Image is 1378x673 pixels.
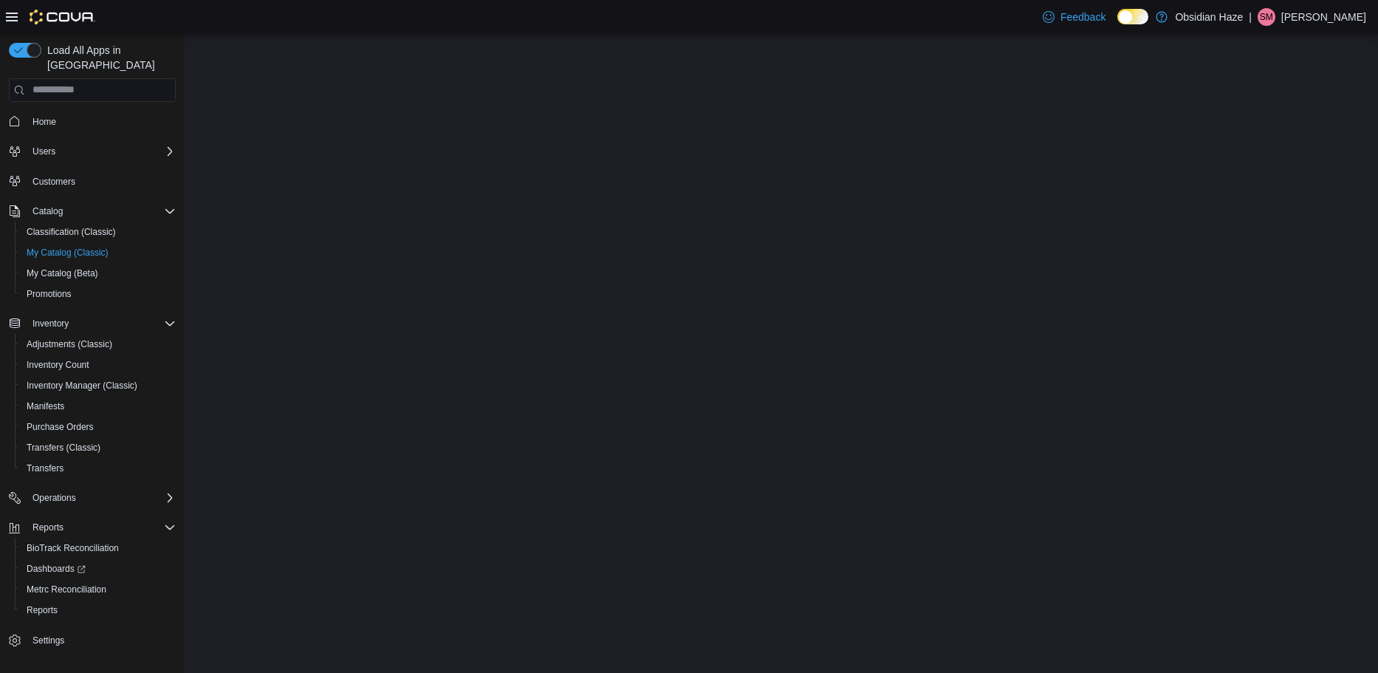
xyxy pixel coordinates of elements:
[27,143,61,160] button: Users
[30,10,95,24] img: Cova
[15,242,182,263] button: My Catalog (Classic)
[27,604,58,616] span: Reports
[27,380,137,392] span: Inventory Manager (Classic)
[27,400,64,412] span: Manifests
[15,396,182,417] button: Manifests
[27,563,86,575] span: Dashboards
[15,417,182,437] button: Purchase Orders
[1060,10,1106,24] span: Feedback
[1260,8,1273,26] span: SM
[27,315,75,332] button: Inventory
[3,201,182,222] button: Catalog
[3,171,182,192] button: Customers
[1249,8,1252,26] p: |
[32,522,64,533] span: Reports
[27,315,176,332] span: Inventory
[27,202,69,220] button: Catalog
[15,263,182,284] button: My Catalog (Beta)
[27,489,82,507] button: Operations
[1175,8,1243,26] p: Obsidian Haze
[21,356,176,374] span: Inventory Count
[27,519,176,536] span: Reports
[21,244,114,262] a: My Catalog (Classic)
[1281,8,1366,26] p: [PERSON_NAME]
[21,581,176,598] span: Metrc Reconciliation
[27,267,98,279] span: My Catalog (Beta)
[27,584,106,595] span: Metrc Reconciliation
[21,377,176,394] span: Inventory Manager (Classic)
[21,601,176,619] span: Reports
[3,517,182,538] button: Reports
[21,223,122,241] a: Classification (Classic)
[21,418,100,436] a: Purchase Orders
[32,492,76,504] span: Operations
[21,285,176,303] span: Promotions
[21,539,125,557] a: BioTrack Reconciliation
[27,202,176,220] span: Catalog
[27,112,176,131] span: Home
[15,284,182,304] button: Promotions
[15,600,182,621] button: Reports
[27,442,100,454] span: Transfers (Classic)
[27,489,176,507] span: Operations
[3,111,182,132] button: Home
[15,375,182,396] button: Inventory Manager (Classic)
[3,488,182,508] button: Operations
[27,338,112,350] span: Adjustments (Classic)
[21,601,64,619] a: Reports
[21,397,176,415] span: Manifests
[21,335,176,353] span: Adjustments (Classic)
[15,355,182,375] button: Inventory Count
[3,629,182,651] button: Settings
[15,579,182,600] button: Metrc Reconciliation
[3,141,182,162] button: Users
[27,247,109,259] span: My Catalog (Classic)
[21,581,112,598] a: Metrc Reconciliation
[27,113,62,131] a: Home
[32,635,64,646] span: Settings
[27,173,81,191] a: Customers
[15,538,182,558] button: BioTrack Reconciliation
[21,264,176,282] span: My Catalog (Beta)
[21,418,176,436] span: Purchase Orders
[27,359,89,371] span: Inventory Count
[21,335,118,353] a: Adjustments (Classic)
[21,397,70,415] a: Manifests
[15,334,182,355] button: Adjustments (Classic)
[21,264,104,282] a: My Catalog (Beta)
[27,462,64,474] span: Transfers
[21,439,106,457] a: Transfers (Classic)
[27,421,94,433] span: Purchase Orders
[1117,24,1118,25] span: Dark Mode
[1117,9,1148,24] input: Dark Mode
[27,632,70,649] a: Settings
[27,288,72,300] span: Promotions
[27,519,69,536] button: Reports
[21,560,92,578] a: Dashboards
[21,223,176,241] span: Classification (Classic)
[21,285,78,303] a: Promotions
[21,460,69,477] a: Transfers
[21,460,176,477] span: Transfers
[3,313,182,334] button: Inventory
[21,244,176,262] span: My Catalog (Classic)
[27,143,176,160] span: Users
[32,318,69,329] span: Inventory
[1037,2,1111,32] a: Feedback
[21,356,95,374] a: Inventory Count
[21,560,176,578] span: Dashboards
[41,43,176,72] span: Load All Apps in [GEOGRAPHIC_DATA]
[15,558,182,579] a: Dashboards
[15,222,182,242] button: Classification (Classic)
[21,439,176,457] span: Transfers (Classic)
[21,377,143,394] a: Inventory Manager (Classic)
[32,146,55,157] span: Users
[27,542,119,554] span: BioTrack Reconciliation
[21,539,176,557] span: BioTrack Reconciliation
[32,116,56,128] span: Home
[15,458,182,479] button: Transfers
[27,226,116,238] span: Classification (Classic)
[27,172,176,191] span: Customers
[1258,8,1275,26] div: Soledad Muro
[27,631,176,649] span: Settings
